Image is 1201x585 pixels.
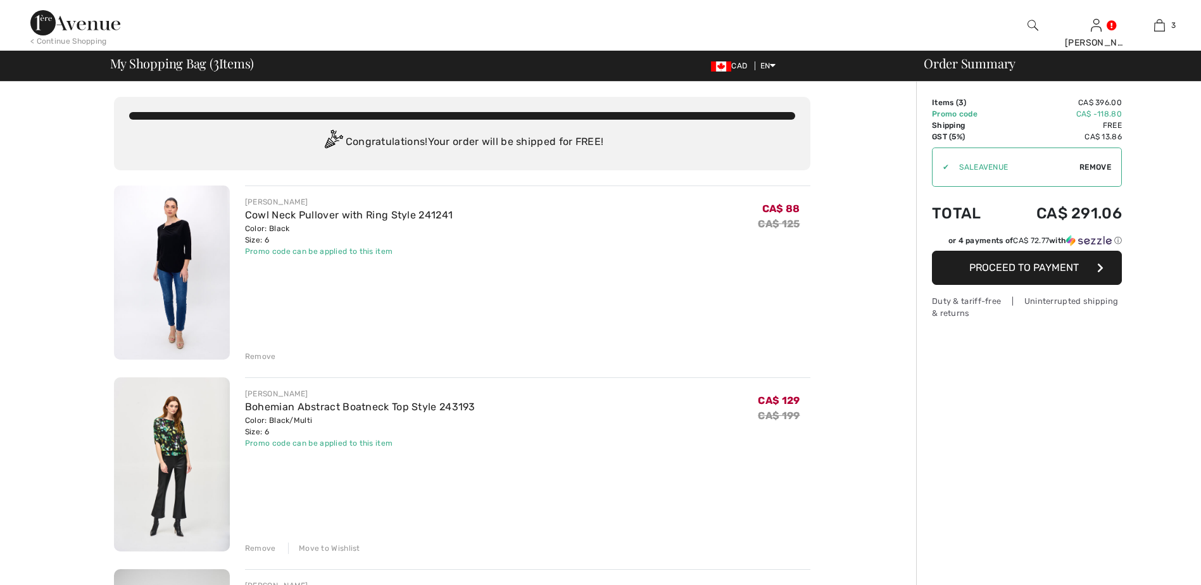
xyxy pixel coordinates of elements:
span: EN [760,61,776,70]
img: My Info [1091,18,1102,33]
a: 3 [1128,18,1190,33]
div: Color: Black Size: 6 [245,223,453,246]
img: Canadian Dollar [711,61,731,72]
span: CA$ 72.77 [1013,236,1049,245]
span: 3 [959,98,964,107]
img: Sezzle [1066,235,1112,246]
a: Sign In [1091,19,1102,31]
s: CA$ 199 [758,410,800,422]
div: Remove [245,351,276,362]
img: Congratulation2.svg [320,130,346,155]
img: search the website [1028,18,1038,33]
a: Bohemian Abstract Boatneck Top Style 243193 [245,401,475,413]
td: CA$ 396.00 [1001,97,1122,108]
div: or 4 payments of with [948,235,1122,246]
span: Proceed to Payment [969,261,1079,274]
input: Promo code [949,148,1079,186]
div: Remove [245,543,276,554]
s: CA$ 125 [758,218,800,230]
td: Items ( ) [932,97,1001,108]
div: [PERSON_NAME] [1065,36,1127,49]
div: Move to Wishlist [288,543,360,554]
div: Congratulations! Your order will be shipped for FREE! [129,130,795,155]
button: Proceed to Payment [932,251,1122,285]
div: [PERSON_NAME] [245,196,453,208]
div: Promo code can be applied to this item [245,437,475,449]
img: 1ère Avenue [30,10,120,35]
div: ✔ [933,161,949,173]
div: Promo code can be applied to this item [245,246,453,257]
td: Shipping [932,120,1001,131]
td: CA$ -118.80 [1001,108,1122,120]
img: Bohemian Abstract Boatneck Top Style 243193 [114,377,230,551]
span: CAD [711,61,752,70]
div: Color: Black/Multi Size: 6 [245,415,475,437]
a: Cowl Neck Pullover with Ring Style 241241 [245,209,453,221]
span: CA$ 88 [762,203,800,215]
span: Remove [1079,161,1111,173]
td: Total [932,192,1001,235]
div: [PERSON_NAME] [245,388,475,399]
img: Cowl Neck Pullover with Ring Style 241241 [114,186,230,360]
span: 3 [1171,20,1176,31]
div: < Continue Shopping [30,35,107,47]
td: CA$ 13.86 [1001,131,1122,142]
span: My Shopping Bag ( Items) [110,57,255,70]
td: Promo code [932,108,1001,120]
td: CA$ 291.06 [1001,192,1122,235]
td: GST (5%) [932,131,1001,142]
span: 3 [213,54,219,70]
td: Free [1001,120,1122,131]
div: Duty & tariff-free | Uninterrupted shipping & returns [932,295,1122,319]
div: Order Summary [909,57,1193,70]
span: CA$ 129 [758,394,800,406]
div: or 4 payments ofCA$ 72.77withSezzle Click to learn more about Sezzle [932,235,1122,251]
img: My Bag [1154,18,1165,33]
